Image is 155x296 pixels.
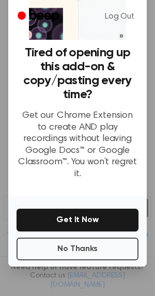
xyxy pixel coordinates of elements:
p: Get our Chrome Extension to create AND play recordings without leaving Google Docs™ or Google Cla... [17,110,138,180]
button: No Thanks [17,238,138,260]
button: Get It Now [17,209,138,231]
a: Log Out [95,4,145,29]
h3: Tired of opening up this add-on & copy/pasting every time? [17,46,138,102]
a: Beep [10,7,69,27]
